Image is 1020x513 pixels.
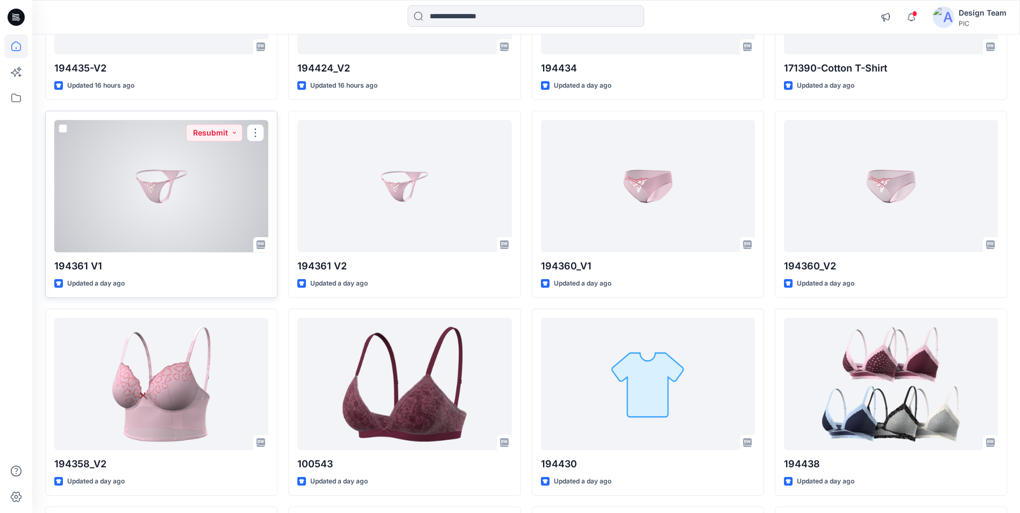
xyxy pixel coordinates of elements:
p: Updated a day ago [797,278,854,289]
a: 194361 V2 [297,120,511,252]
p: 194360_V2 [784,259,998,274]
p: Updated a day ago [797,80,854,91]
p: Updated a day ago [554,476,611,487]
div: PIC [959,19,1007,27]
p: Updated a day ago [310,476,368,487]
p: Updated a day ago [67,278,125,289]
p: 100543 [297,457,511,472]
p: Updated a day ago [797,476,854,487]
p: 171390-Cotton T-Shirt [784,61,998,76]
p: 194361 V2 [297,259,511,274]
p: Updated a day ago [310,278,368,289]
a: 194438 [784,318,998,450]
p: 194430 [541,457,755,472]
a: 194430 [541,318,755,450]
p: 194434 [541,61,755,76]
p: Updated 16 hours ago [310,80,377,91]
p: 194358_V2 [54,457,268,472]
a: 100543 [297,318,511,450]
a: 194360_V2 [784,120,998,252]
a: 194358_V2 [54,318,268,450]
img: avatar [933,6,954,28]
p: 194360_V1 [541,259,755,274]
p: Updated 16 hours ago [67,80,134,91]
p: Updated a day ago [67,476,125,487]
p: 194438 [784,457,998,472]
p: 194361 V1 [54,259,268,274]
p: 194424_V2 [297,61,511,76]
div: Design Team [959,6,1007,19]
a: 194361 V1 [54,120,268,252]
p: Updated a day ago [554,278,611,289]
p: Updated a day ago [554,80,611,91]
a: 194360_V1 [541,120,755,252]
p: 194435-V2 [54,61,268,76]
